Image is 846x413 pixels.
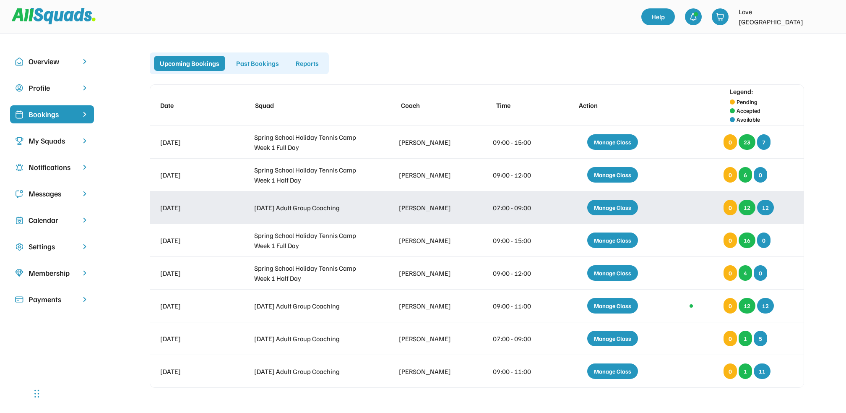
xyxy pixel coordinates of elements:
div: Manage Class [587,134,638,150]
div: Reports [290,56,325,71]
img: chevron-right.svg [81,243,89,251]
div: [PERSON_NAME] [399,268,462,278]
div: 7 [757,134,771,150]
div: [PERSON_NAME] [399,366,462,376]
img: Icon%20copy%2010.svg [15,58,23,66]
div: Spring School Holiday Tennis Camp Week 1 Full Day [254,132,368,152]
div: 1 [739,363,752,379]
div: [DATE] [160,170,224,180]
img: shopping-cart-01%20%281%29.svg [716,13,724,21]
div: Membership [29,267,75,279]
div: 07:00 - 09:00 [493,334,544,344]
div: Action [579,100,655,110]
img: chevron-right.svg [81,295,89,303]
div: 0 [757,233,771,248]
img: Icon%20copy%204.svg [15,163,23,172]
img: bell-03%20%281%29.svg [689,13,698,21]
div: Manage Class [587,363,638,379]
div: Spring School Holiday Tennis Camp Week 1 Half Day [254,263,368,283]
div: Payments [29,294,75,305]
div: 0 [754,265,767,281]
div: Calendar [29,214,75,226]
img: chevron-right.svg [81,190,89,198]
div: 1 [739,331,752,346]
img: chevron-right.svg [81,137,89,145]
a: Help [641,8,675,25]
div: [PERSON_NAME] [399,137,462,147]
div: Accepted [737,106,760,115]
div: [DATE] [160,334,224,344]
div: 12 [757,298,774,314]
div: 0 [754,167,767,183]
div: Manage Class [587,200,638,215]
div: Spring School Holiday Tennis Camp Week 1 Half Day [254,165,368,185]
img: Icon%20%2815%29.svg [15,295,23,304]
div: Messages [29,188,75,199]
div: [DATE] Adult Group Coaching [254,366,368,376]
div: Time [496,100,547,110]
div: Coach [401,100,464,110]
div: Pending [737,97,757,106]
div: 6 [739,167,752,183]
div: [DATE] [160,203,224,213]
div: 5 [754,331,767,346]
div: My Squads [29,135,75,146]
div: 0 [724,200,737,215]
div: [PERSON_NAME] [399,170,462,180]
div: Available [737,115,760,124]
div: Past Bookings [230,56,285,71]
div: [DATE] [160,137,224,147]
div: 0 [724,298,737,314]
div: [PERSON_NAME] [399,235,462,246]
div: [DATE] [160,268,224,278]
div: [PERSON_NAME] [399,203,462,213]
div: Upcoming Bookings [154,56,225,71]
div: 0 [724,167,737,183]
div: 09:00 - 15:00 [493,235,544,246]
img: chevron-right.svg [81,58,89,65]
div: [PERSON_NAME] [399,334,462,344]
div: Legend: [730,86,753,97]
div: Settings [29,241,75,252]
img: chevron-right.svg [81,163,89,171]
div: 0 [724,363,737,379]
img: chevron-right.svg [81,84,89,92]
div: Manage Class [587,233,638,248]
div: Manage Class [587,265,638,281]
img: Squad%20Logo.svg [12,8,96,24]
img: Icon%20copy%207.svg [15,216,23,225]
div: [DATE] Adult Group Coaching [254,334,368,344]
div: 12 [739,298,755,314]
div: 09:00 - 12:00 [493,170,544,180]
div: 16 [739,233,755,248]
img: LTPP_Logo_REV.jpeg [819,8,836,25]
div: 09:00 - 11:00 [493,301,544,311]
div: [DATE] [160,301,224,311]
div: [DATE] [160,366,224,376]
div: Squad [255,100,369,110]
img: chevron-right.svg [81,216,89,224]
div: Overview [29,56,75,67]
div: [DATE] [160,235,224,246]
div: Love [GEOGRAPHIC_DATA] [739,7,814,27]
div: 0 [724,233,737,248]
div: 12 [757,200,774,215]
div: 11 [754,363,771,379]
div: Manage Class [587,167,638,183]
div: 0 [724,134,737,150]
div: [DATE] Adult Group Coaching [254,203,368,213]
img: Icon%20copy%205.svg [15,190,23,198]
img: Icon%20copy%208.svg [15,269,23,277]
div: Manage Class [587,298,638,314]
div: Spring School Holiday Tennis Camp Week 1 Full Day [254,230,368,251]
div: 23 [739,134,755,150]
div: 09:00 - 11:00 [493,366,544,376]
div: 12 [739,200,755,215]
div: 4 [739,265,752,281]
div: Manage Class [587,331,638,346]
img: chevron-right.svg [81,269,89,277]
img: Icon%20copy%2016.svg [15,243,23,251]
div: 07:00 - 09:00 [493,203,544,213]
div: [PERSON_NAME] [399,301,462,311]
div: Date [160,100,224,110]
